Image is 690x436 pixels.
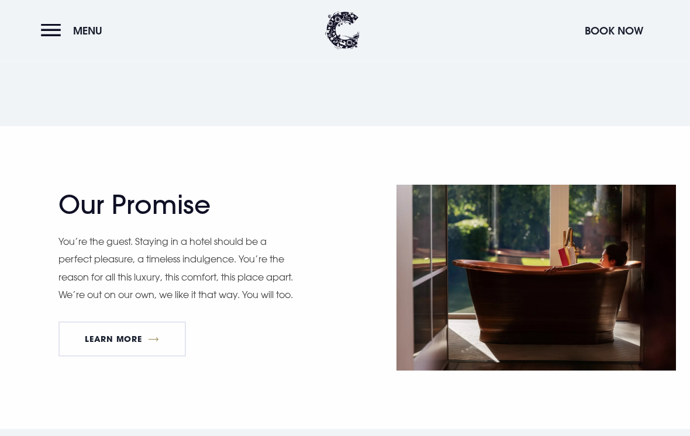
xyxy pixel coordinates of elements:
button: Book Now [579,18,649,43]
span: Menu [73,24,102,37]
img: Lady reading a book in a luxurious copper bath at a hotel in Bangor, Northern Ireland. [396,185,676,372]
img: Clandeboye Lodge [325,12,360,50]
h2: Our Promise [58,190,287,221]
a: Learn More [58,322,186,357]
button: Menu [41,18,108,43]
p: You’re the guest. Staying in a hotel should be a perfect pleasure, a timeless indulgence. You’re ... [58,233,298,304]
